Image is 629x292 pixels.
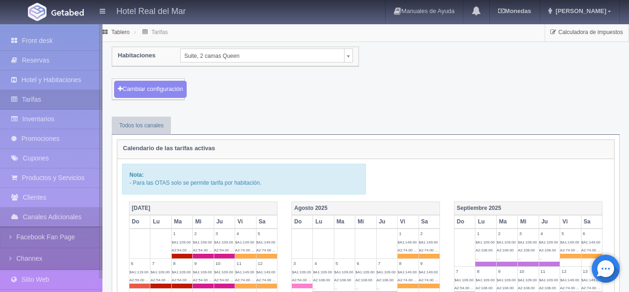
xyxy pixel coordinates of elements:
[376,215,397,229] th: Ju
[398,229,418,238] label: 1
[475,267,496,276] label: 8
[235,229,256,238] label: 4
[129,215,150,229] th: Do
[257,229,277,238] label: 5
[497,240,516,260] span: $A1:109.00 A2:108.00 ...
[497,229,517,238] label: 2
[313,270,332,290] span: $A1:109.00 A2:108.00 ...
[454,267,475,276] label: 7
[518,240,537,260] span: $A1:109.00 A2:108.00 ...
[475,215,496,229] th: Lu
[235,240,254,252] span: $A1:149.00 A2:74.00 ...
[496,215,517,229] th: Ma
[257,240,276,252] span: $A1:149.00 A2:74.00 ...
[193,270,212,282] span: $A1:109.00 A2:54.00 ...
[150,215,171,229] th: Lu
[235,215,256,229] th: Vi
[51,9,84,16] img: Getabed
[111,47,173,63] label: Habitaciones
[129,259,150,268] label: 6
[180,49,353,63] a: Suite, 2 camas Queen
[112,117,171,135] a: Todos los canales
[292,270,311,282] span: $A1:109.00 A2:54.00 ...
[419,240,438,252] span: $A1:149.00 A2:74.00 ...
[377,270,396,290] span: $A1:109.00 A2:108.00 ...
[454,202,602,215] th: Septiembre 2025
[257,270,276,282] span: $A1:149.00 A2:74.00 ...
[214,240,233,252] span: $A1:109.00 A2:54.00 ...
[497,267,517,276] label: 9
[235,270,254,282] span: $A1:149.00 A2:74.00 ...
[184,49,340,63] span: Suite, 2 camas Queen
[151,29,168,35] a: Tarifas
[560,215,581,229] th: Vi
[313,215,334,229] th: Lu
[150,270,169,282] span: $A1:109.00 A2:54.00 ...
[539,267,560,276] label: 11
[214,215,235,229] th: Ju
[419,215,440,229] th: Sa
[116,5,186,16] h4: Hotel Real del Mar
[172,270,191,282] span: $A1:109.00 A2:54.00 ...
[355,270,374,290] span: $A1:109.00 A2:108.00 ...
[419,270,438,282] span: $A1:149.00 A2:74.00 ...
[398,270,417,282] span: $A1:149.00 A2:74.00 ...
[292,259,312,268] label: 3
[454,278,473,290] span: $A1:109.00 A2:54.00 ...
[193,229,213,238] label: 2
[256,215,277,229] th: Sa
[419,229,440,238] label: 2
[28,3,47,21] img: Getabed
[398,215,419,229] th: Vi
[292,215,313,229] th: Do
[539,215,560,229] th: Ju
[313,259,333,268] label: 4
[560,229,581,238] label: 5
[558,29,623,35] span: Calculadora de impuestos
[539,229,560,238] label: 4
[193,215,214,229] th: Mi
[114,81,187,98] button: Cambiar configuración
[454,215,475,229] th: Do
[129,270,149,282] span: $A1:119.00 A2:59.00 ...
[582,267,602,276] label: 13
[129,172,144,178] b: Nota:
[398,240,417,252] span: $A1:149.00 A2:74.00 ...
[129,202,277,215] th: [DATE]
[377,259,397,268] label: 7
[123,140,215,156] label: Calendario de las tarifas activas
[498,7,531,14] b: Monedas
[214,229,235,238] label: 3
[581,215,602,229] th: Sa
[475,229,496,238] label: 1
[398,259,418,268] label: 8
[355,259,376,268] label: 6
[150,259,171,268] label: 7
[111,29,129,35] a: Tablero
[214,259,235,268] label: 10
[193,259,213,268] label: 9
[582,229,602,238] label: 6
[475,240,494,260] span: $A1:109.00 A2:108.00 ...
[355,215,376,229] th: Mi
[214,270,233,282] span: $A1:109.00 A2:54.00 ...
[334,259,355,268] label: 5
[539,240,558,260] span: $A1:109.00 A2:108.00 ...
[518,215,539,229] th: Mi
[292,202,440,215] th: Agosto 2025
[553,7,606,14] span: [PERSON_NAME]
[560,240,579,252] span: $A1:149.00 A2:74.00 ...
[334,215,355,229] th: Ma
[172,229,192,238] label: 1
[334,270,353,290] span: $A1:109.00 A2:108.00 ...
[582,240,601,252] span: $A1:149.00 A2:74.00 ...
[419,259,440,268] label: 9
[235,259,256,268] label: 11
[560,278,579,290] span: $A1:149.00 A2:74.00 ...
[560,267,581,276] label: 12
[171,215,192,229] th: Ma
[172,240,191,252] span: $A1:109.00 A2:54.00 ...
[518,267,538,276] label: 10
[193,240,212,252] span: $A1:109.00 A2:54.00 ...
[257,259,277,268] label: 12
